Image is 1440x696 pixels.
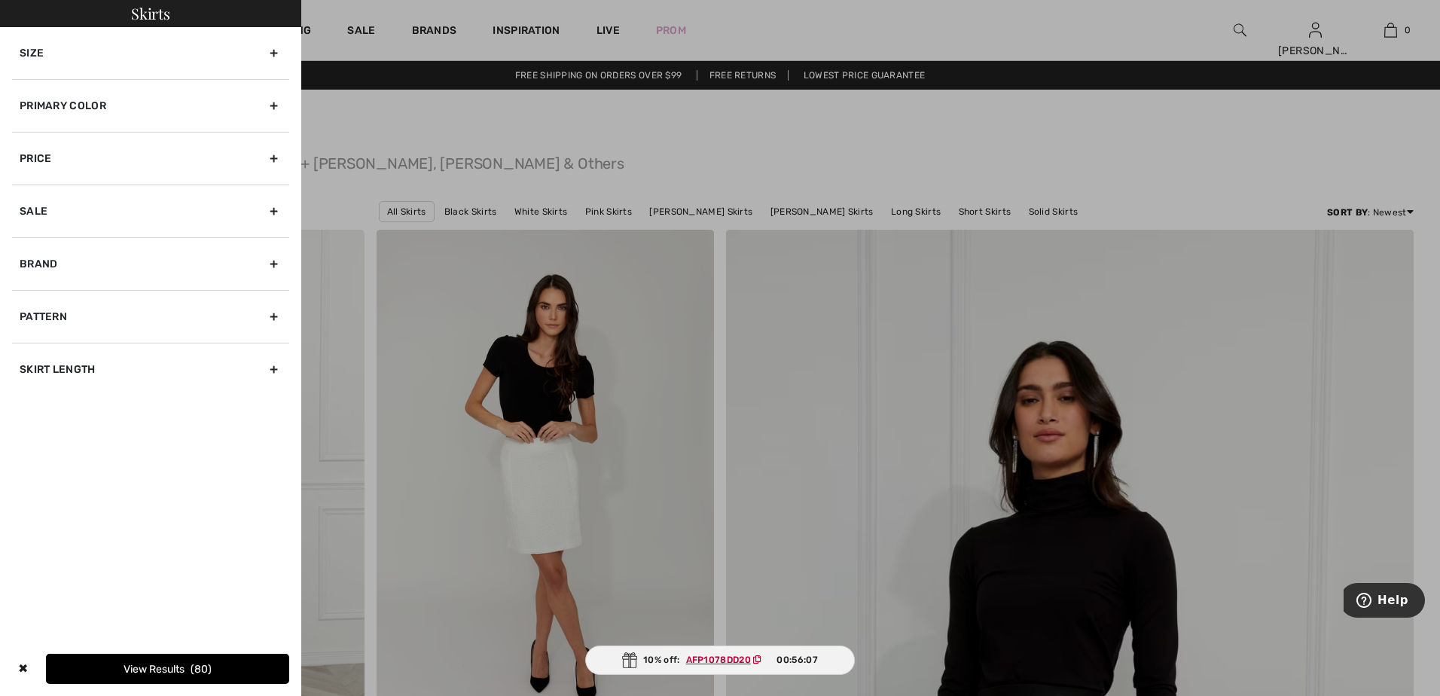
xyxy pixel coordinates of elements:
[12,654,34,684] div: ✖
[776,653,817,667] span: 00:56:07
[12,290,289,343] div: Pattern
[12,132,289,185] div: Price
[12,185,289,237] div: Sale
[622,652,637,668] img: Gift.svg
[686,655,751,665] ins: AFP1078DD20
[46,654,289,684] button: View Results80
[12,237,289,290] div: Brand
[1344,583,1425,621] iframe: Opens a widget where you can find more information
[12,27,289,79] div: Size
[12,343,289,395] div: Skirt Length
[191,663,212,676] span: 80
[12,79,289,132] div: Primary Color
[585,646,855,675] div: 10% off:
